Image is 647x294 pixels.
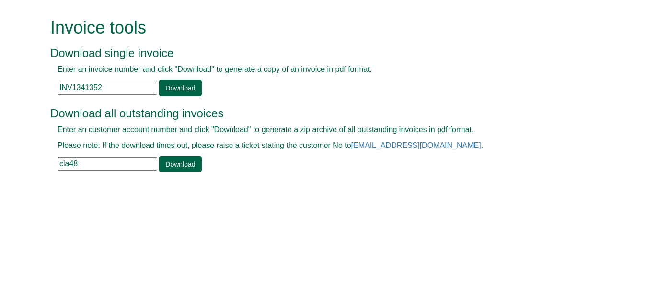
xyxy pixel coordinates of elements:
[58,124,568,136] p: Enter an customer account number and click "Download" to generate a zip archive of all outstandin...
[50,107,575,120] h3: Download all outstanding invoices
[58,157,157,171] input: e.g. BLA02
[50,47,575,59] h3: Download single invoice
[58,64,568,75] p: Enter an invoice number and click "Download" to generate a copy of an invoice in pdf format.
[159,80,201,96] a: Download
[58,140,568,151] p: Please note: If the download times out, please raise a ticket stating the customer No to .
[58,81,157,95] input: e.g. INV1234
[159,156,201,172] a: Download
[50,18,575,37] h1: Invoice tools
[351,141,481,149] a: [EMAIL_ADDRESS][DOMAIN_NAME]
